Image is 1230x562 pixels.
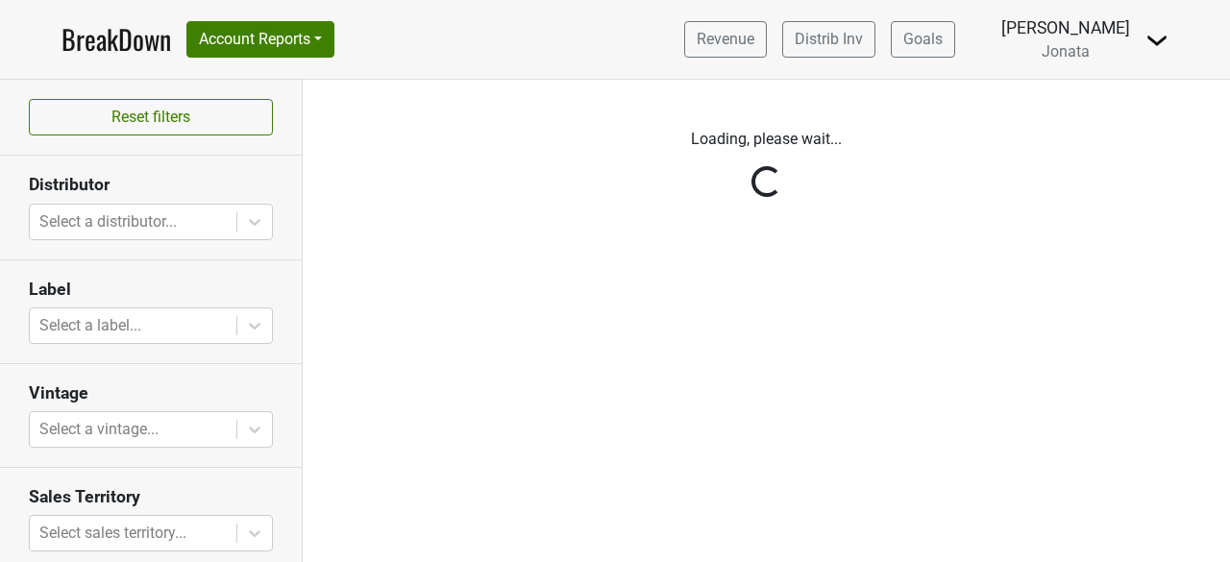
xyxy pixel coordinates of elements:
button: Account Reports [186,21,334,58]
a: Revenue [684,21,767,58]
a: Distrib Inv [782,21,875,58]
div: [PERSON_NAME] [1001,15,1130,40]
span: Jonata [1042,42,1090,61]
a: BreakDown [61,19,171,60]
img: Dropdown Menu [1145,29,1168,52]
p: Loading, please wait... [317,128,1216,151]
a: Goals [891,21,955,58]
